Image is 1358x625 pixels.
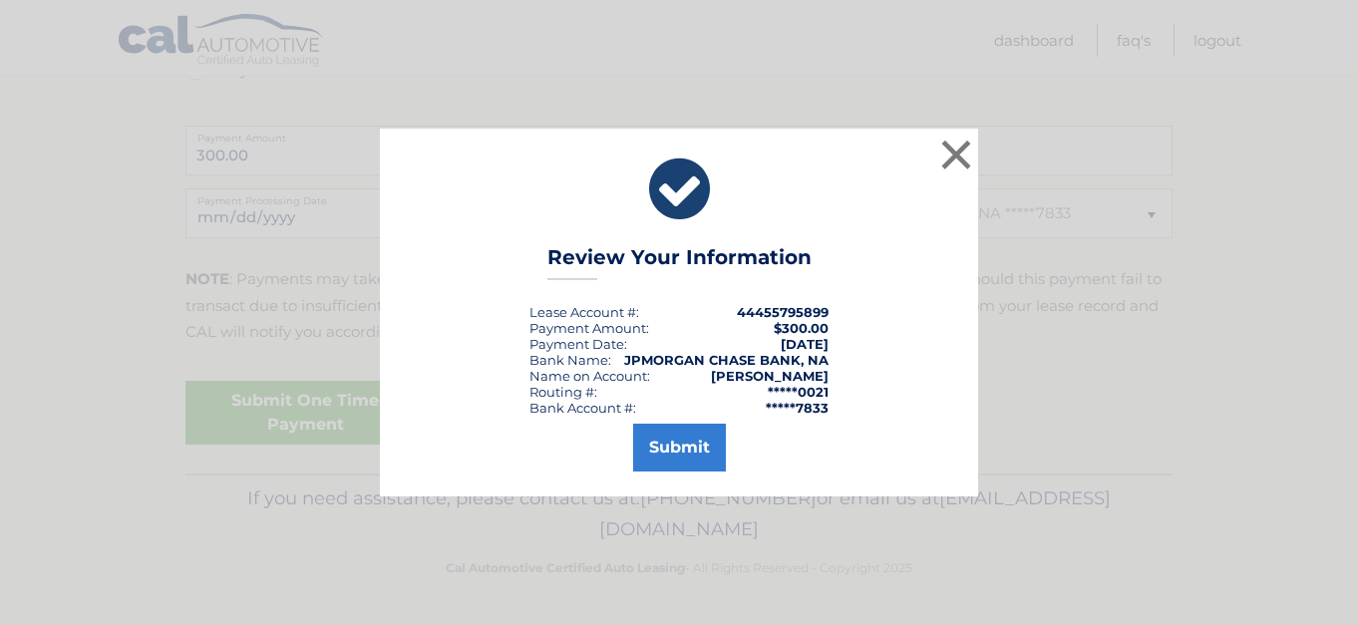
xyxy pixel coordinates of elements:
div: Bank Name: [529,352,611,368]
strong: [PERSON_NAME] [711,368,829,384]
span: $300.00 [774,320,829,336]
button: Submit [633,424,726,471]
div: Lease Account #: [529,304,639,320]
strong: JPMORGAN CHASE BANK, NA [624,352,829,368]
div: Name on Account: [529,368,650,384]
div: Payment Amount: [529,320,649,336]
button: × [936,135,976,174]
span: Payment Date [529,336,624,352]
div: Bank Account #: [529,400,636,416]
span: [DATE] [781,336,829,352]
div: Routing #: [529,384,597,400]
h3: Review Your Information [547,245,812,280]
div: : [529,336,627,352]
strong: 44455795899 [737,304,829,320]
